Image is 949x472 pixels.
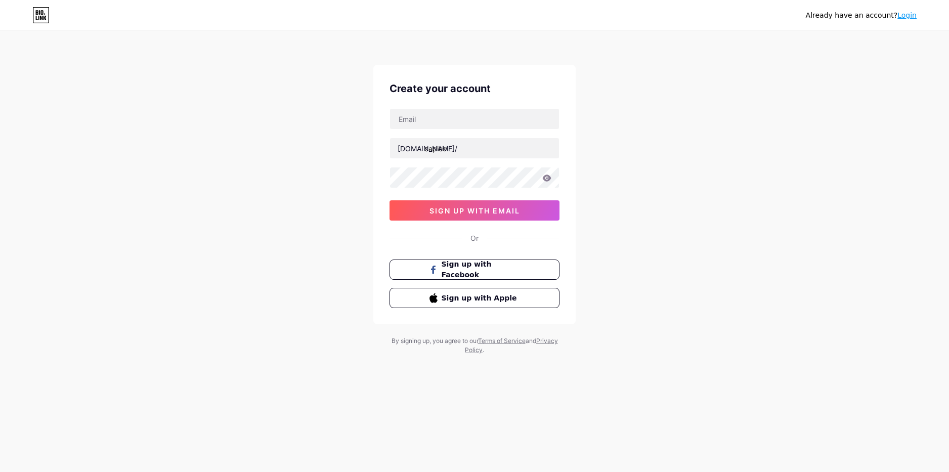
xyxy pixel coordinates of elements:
div: [DOMAIN_NAME]/ [398,143,457,154]
input: username [390,138,559,158]
div: By signing up, you agree to our and . [389,336,560,355]
span: Sign up with Facebook [442,259,520,280]
div: Or [470,233,479,243]
button: Sign up with Facebook [390,260,559,280]
div: Create your account [390,81,559,96]
a: Terms of Service [478,337,526,345]
span: Sign up with Apple [442,293,520,304]
div: Already have an account? [806,10,917,21]
button: sign up with email [390,200,559,221]
a: Login [897,11,917,19]
span: sign up with email [429,206,520,215]
button: Sign up with Apple [390,288,559,308]
input: Email [390,109,559,129]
